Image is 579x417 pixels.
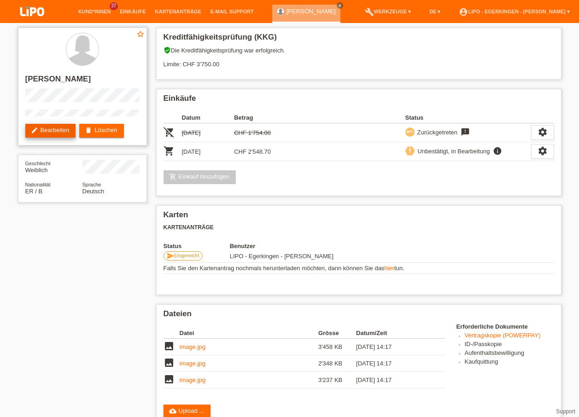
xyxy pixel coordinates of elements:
h2: Einkäufe [164,94,554,108]
i: delete [85,127,92,134]
a: Einkäufe [115,9,150,14]
i: add_shopping_cart [169,173,176,180]
td: [DATE] [182,123,234,142]
th: Status [405,112,531,123]
a: image.jpg [180,360,205,367]
i: info [492,146,503,156]
i: build [365,7,374,17]
a: hier [384,265,394,272]
td: 3'237 KB [318,372,356,388]
i: cloud_upload [169,407,176,415]
div: Die Kreditfähigkeitsprüfung war erfolgreich. Limite: CHF 3'750.00 [164,46,554,75]
h3: Kartenanträge [164,224,554,231]
i: feedback [460,127,471,137]
div: Weiblich [25,160,82,174]
i: edit [31,127,38,134]
a: LIPO pay [9,19,55,26]
a: image.jpg [180,343,205,350]
li: ID-/Passkopie [465,341,554,349]
div: Zurückgetreten [415,127,457,137]
i: star_border [136,30,145,38]
td: [DATE] 14:17 [356,372,432,388]
i: image [164,357,175,368]
i: account_circle [459,7,468,17]
i: priority_high [407,147,413,154]
a: editBearbeiten [25,124,76,138]
td: 2'348 KB [318,355,356,372]
span: Deutsch [82,188,105,195]
th: Benutzer [230,243,386,249]
th: Status [164,243,230,249]
a: Support [556,408,575,415]
a: Kartenanträge [151,9,206,14]
th: Datum/Zeit [356,328,432,339]
i: settings [538,146,548,156]
a: image.jpg [180,376,205,383]
span: Nationalität [25,182,51,187]
td: [DATE] [182,142,234,161]
span: 37 [110,2,118,10]
th: Betrag [234,112,287,123]
i: send [167,252,174,260]
i: image [164,341,175,352]
h2: Karten [164,210,554,224]
a: close [337,2,343,9]
div: Unbestätigt, in Bearbeitung [415,146,490,156]
span: Eritrea / B / 27.09.2017 [25,188,43,195]
a: buildWerkzeuge ▾ [360,9,416,14]
h2: Kreditfähigkeitsprüfung (KKG) [164,33,554,46]
a: account_circleLIPO - Egerkingen - [PERSON_NAME] ▾ [454,9,574,14]
a: Kund*innen [74,9,115,14]
a: Vertragskopie (POWERPAY) [465,332,541,339]
a: star_border [136,30,145,40]
th: Datum [182,112,234,123]
span: Sprache [82,182,101,187]
td: Falls Sie den Kartenantrag nochmals herunterladen möchten, dann können Sie das tun. [164,263,554,274]
td: CHF 2'548.70 [234,142,287,161]
i: image [164,374,175,385]
i: POSP00027592 [164,145,175,156]
td: [DATE] 14:17 [356,339,432,355]
i: undo [407,128,413,135]
th: Datei [180,328,318,339]
li: Aufenthaltsbewilligung [465,349,554,358]
td: [DATE] 14:17 [356,355,432,372]
li: Kaufquittung [465,358,554,367]
h2: [PERSON_NAME] [25,75,140,88]
h4: Erforderliche Dokumente [456,323,554,330]
a: DE ▾ [425,9,445,14]
a: add_shopping_cartEinkauf hinzufügen [164,170,236,184]
a: [PERSON_NAME] [287,8,336,15]
td: CHF 1'754.00 [234,123,287,142]
span: Eingereicht [174,253,199,258]
i: verified_user [164,46,171,54]
i: POSP00027589 [164,127,175,138]
a: deleteLöschen [79,124,123,138]
a: E-Mail Support [206,9,258,14]
i: close [338,3,342,8]
th: Grösse [318,328,356,339]
h2: Dateien [164,309,554,323]
td: 3'458 KB [318,339,356,355]
i: settings [538,127,548,137]
span: Geschlecht [25,161,51,166]
span: 16.09.2025 [230,253,333,260]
